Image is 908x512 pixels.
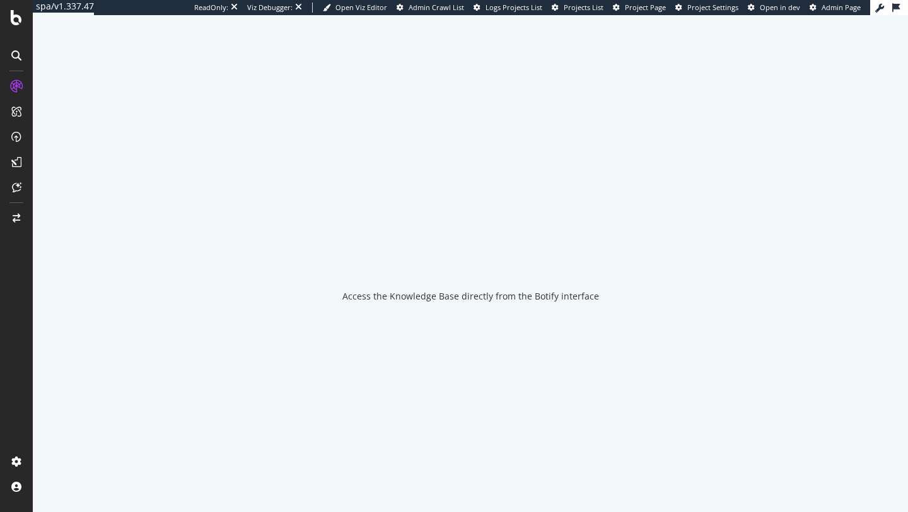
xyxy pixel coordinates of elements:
span: Open in dev [760,3,800,12]
span: Admin Crawl List [409,3,464,12]
span: Projects List [564,3,603,12]
a: Open Viz Editor [323,3,387,13]
div: ReadOnly: [194,3,228,13]
span: Logs Projects List [486,3,542,12]
a: Project Page [613,3,666,13]
span: Open Viz Editor [335,3,387,12]
div: Viz Debugger: [247,3,293,13]
a: Open in dev [748,3,800,13]
a: Project Settings [675,3,738,13]
a: Projects List [552,3,603,13]
span: Admin Page [822,3,861,12]
a: Logs Projects List [474,3,542,13]
div: animation [425,224,516,270]
a: Admin Page [810,3,861,13]
a: Admin Crawl List [397,3,464,13]
div: Access the Knowledge Base directly from the Botify interface [342,290,599,303]
span: Project Page [625,3,666,12]
span: Project Settings [687,3,738,12]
